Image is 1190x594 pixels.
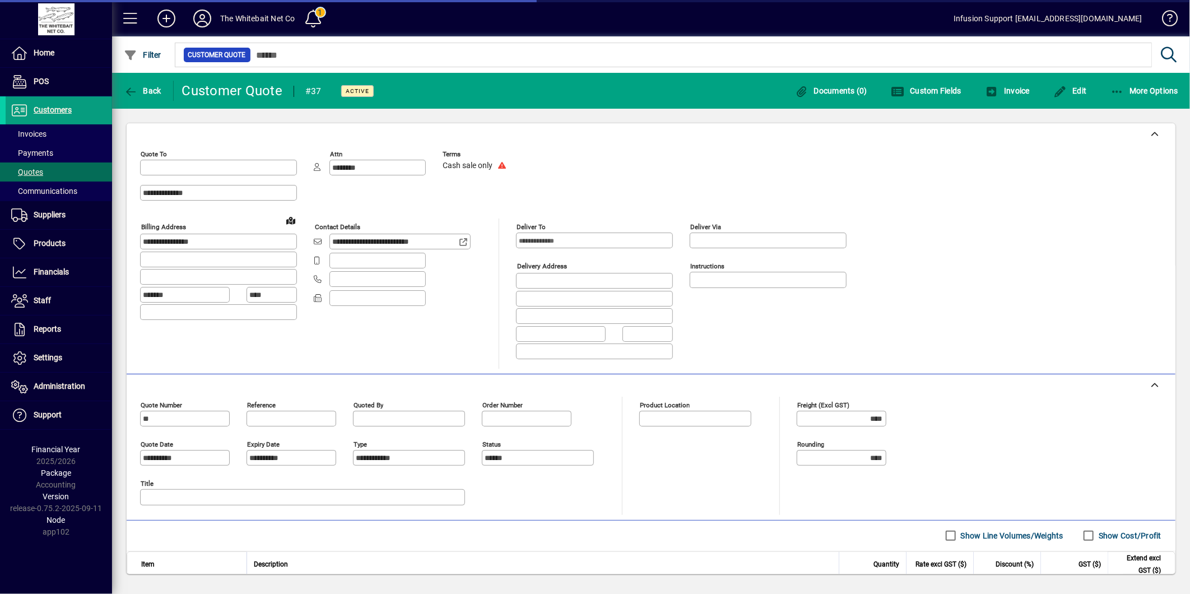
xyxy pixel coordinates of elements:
[220,10,295,27] div: The Whitebait Net Co
[247,440,280,448] mat-label: Expiry date
[482,440,501,448] mat-label: Status
[34,296,51,305] span: Staff
[1053,86,1087,95] span: Edit
[188,49,246,61] span: Customer Quote
[6,201,112,229] a: Suppliers
[6,230,112,258] a: Products
[1108,81,1182,101] button: More Options
[482,401,523,409] mat-label: Order number
[6,287,112,315] a: Staff
[124,50,161,59] span: Filter
[354,440,367,448] mat-label: Type
[34,239,66,248] span: Products
[6,163,112,182] a: Quotes
[47,516,66,525] span: Node
[11,148,53,157] span: Payments
[797,440,824,448] mat-label: Rounding
[34,48,54,57] span: Home
[1079,558,1101,570] span: GST ($)
[141,558,155,570] span: Item
[182,82,283,100] div: Customer Quote
[305,82,322,100] div: #37
[888,81,964,101] button: Custom Fields
[34,324,61,333] span: Reports
[1154,2,1176,39] a: Knowledge Base
[184,8,220,29] button: Profile
[6,68,112,96] a: POS
[443,161,492,170] span: Cash sale only
[792,81,870,101] button: Documents (0)
[41,468,71,477] span: Package
[6,124,112,143] a: Invoices
[797,401,849,409] mat-label: Freight (excl GST)
[443,151,510,158] span: Terms
[282,211,300,229] a: View on map
[34,410,62,419] span: Support
[34,210,66,219] span: Suppliers
[954,10,1142,27] div: Infusion Support [EMAIL_ADDRESS][DOMAIN_NAME]
[6,373,112,401] a: Administration
[640,401,690,409] mat-label: Product location
[141,479,154,487] mat-label: Title
[32,445,81,454] span: Financial Year
[34,77,49,86] span: POS
[124,86,161,95] span: Back
[354,401,383,409] mat-label: Quoted by
[346,87,369,95] span: Active
[34,267,69,276] span: Financials
[11,187,77,196] span: Communications
[1110,86,1179,95] span: More Options
[6,315,112,344] a: Reports
[690,262,724,270] mat-label: Instructions
[517,223,546,231] mat-label: Deliver To
[873,558,899,570] span: Quantity
[794,86,867,95] span: Documents (0)
[112,81,174,101] app-page-header-button: Back
[121,81,164,101] button: Back
[247,401,276,409] mat-label: Reference
[959,530,1063,541] label: Show Line Volumes/Weights
[985,86,1030,95] span: Invoice
[121,45,164,65] button: Filter
[34,105,72,114] span: Customers
[254,558,288,570] span: Description
[141,401,182,409] mat-label: Quote number
[6,182,112,201] a: Communications
[6,344,112,372] a: Settings
[982,81,1033,101] button: Invoice
[141,150,167,158] mat-label: Quote To
[34,382,85,391] span: Administration
[148,8,184,29] button: Add
[11,168,43,177] span: Quotes
[690,223,721,231] mat-label: Deliver via
[34,353,62,362] span: Settings
[330,150,342,158] mat-label: Attn
[6,143,112,163] a: Payments
[11,129,47,138] span: Invoices
[6,258,112,286] a: Financials
[915,558,966,570] span: Rate excl GST ($)
[1050,81,1090,101] button: Edit
[6,401,112,429] a: Support
[6,39,112,67] a: Home
[1096,530,1161,541] label: Show Cost/Profit
[891,86,961,95] span: Custom Fields
[141,440,173,448] mat-label: Quote date
[1115,552,1161,577] span: Extend excl GST ($)
[996,558,1034,570] span: Discount (%)
[43,492,69,501] span: Version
